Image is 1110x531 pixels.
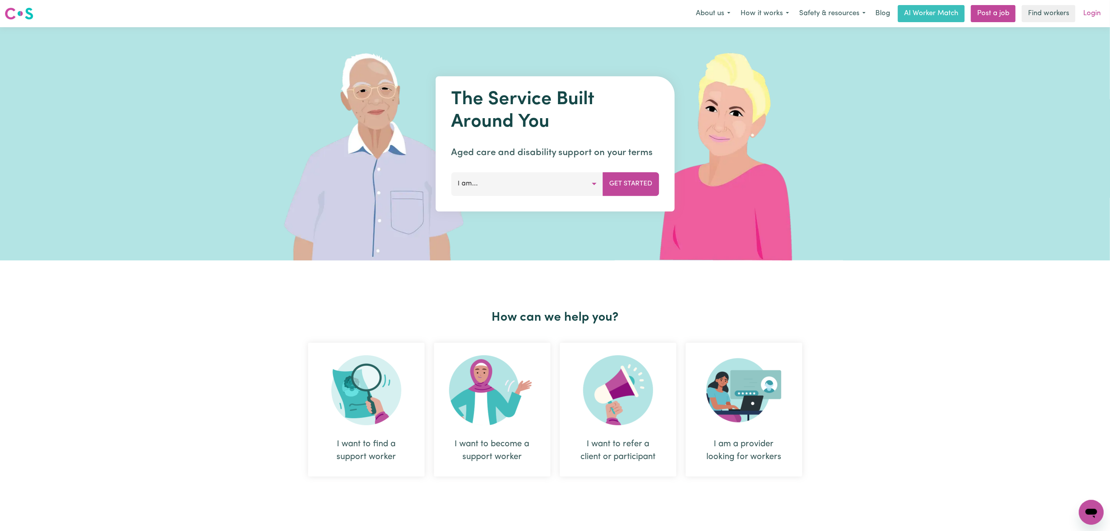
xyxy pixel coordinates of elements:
[453,438,532,463] div: I want to become a support worker
[5,5,33,23] a: Careseekers logo
[303,310,807,325] h2: How can we help you?
[451,172,603,196] button: I am...
[603,172,659,196] button: Get Started
[971,5,1016,22] a: Post a job
[691,5,735,22] button: About us
[331,355,401,425] img: Search
[5,7,33,21] img: Careseekers logo
[560,343,676,477] div: I want to refer a client or participant
[327,438,406,463] div: I want to find a support worker
[308,343,425,477] div: I want to find a support worker
[794,5,871,22] button: Safety & resources
[704,438,784,463] div: I am a provider looking for workers
[434,343,551,477] div: I want to become a support worker
[451,146,659,160] p: Aged care and disability support on your terms
[871,5,895,22] a: Blog
[1079,5,1105,22] a: Login
[451,89,659,133] h1: The Service Built Around You
[898,5,965,22] a: AI Worker Match
[706,355,782,425] img: Provider
[1022,5,1075,22] a: Find workers
[735,5,794,22] button: How it works
[1079,500,1104,525] iframe: Button to launch messaging window, conversation in progress
[686,343,802,477] div: I am a provider looking for workers
[579,438,658,463] div: I want to refer a client or participant
[583,355,653,425] img: Refer
[449,355,535,425] img: Become Worker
